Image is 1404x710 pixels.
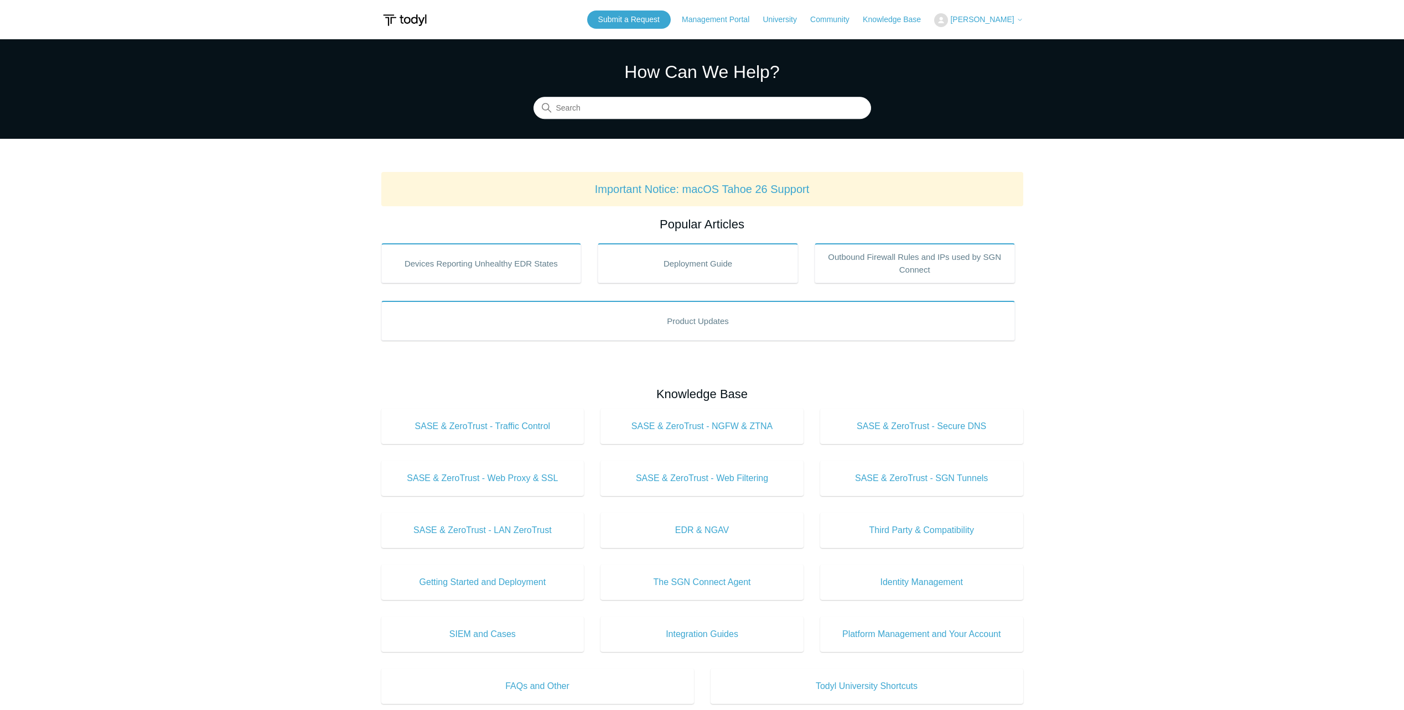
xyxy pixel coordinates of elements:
[617,628,787,641] span: Integration Guides
[381,617,584,652] a: SIEM and Cases
[398,680,677,693] span: FAQs and Other
[837,576,1007,589] span: Identity Management
[398,472,568,485] span: SASE & ZeroTrust - Web Proxy & SSL
[763,14,807,25] a: University
[381,669,694,704] a: FAQs and Other
[381,215,1023,233] h2: Popular Articles
[381,461,584,496] a: SASE & ZeroTrust - Web Proxy & SSL
[381,243,582,283] a: Devices Reporting Unhealthy EDR States
[617,420,787,433] span: SASE & ZeroTrust - NGFW & ZTNA
[600,461,804,496] a: SASE & ZeroTrust - Web Filtering
[381,565,584,600] a: Getting Started and Deployment
[617,524,787,537] span: EDR & NGAV
[381,385,1023,403] h2: Knowledge Base
[381,513,584,548] a: SASE & ZeroTrust - LAN ZeroTrust
[863,14,932,25] a: Knowledge Base
[587,11,671,29] a: Submit a Request
[381,10,428,30] img: Todyl Support Center Help Center home page
[820,565,1023,600] a: Identity Management
[533,97,871,119] input: Search
[595,183,810,195] a: Important Notice: macOS Tahoe 26 Support
[600,617,804,652] a: Integration Guides
[381,409,584,444] a: SASE & ZeroTrust - Traffic Control
[934,13,1023,27] button: [PERSON_NAME]
[950,15,1014,24] span: [PERSON_NAME]
[600,513,804,548] a: EDR & NGAV
[398,524,568,537] span: SASE & ZeroTrust - LAN ZeroTrust
[837,524,1007,537] span: Third Party & Compatibility
[617,576,787,589] span: The SGN Connect Agent
[837,420,1007,433] span: SASE & ZeroTrust - Secure DNS
[815,243,1015,283] a: Outbound Firewall Rules and IPs used by SGN Connect
[711,669,1023,704] a: Todyl University Shortcuts
[810,14,861,25] a: Community
[617,472,787,485] span: SASE & ZeroTrust - Web Filtering
[820,513,1023,548] a: Third Party & Compatibility
[682,14,760,25] a: Management Portal
[727,680,1007,693] span: Todyl University Shortcuts
[820,617,1023,652] a: Platform Management and Your Account
[533,59,871,85] h1: How Can We Help?
[600,565,804,600] a: The SGN Connect Agent
[600,409,804,444] a: SASE & ZeroTrust - NGFW & ZTNA
[398,628,568,641] span: SIEM and Cases
[820,409,1023,444] a: SASE & ZeroTrust - Secure DNS
[381,301,1015,341] a: Product Updates
[398,576,568,589] span: Getting Started and Deployment
[598,243,798,283] a: Deployment Guide
[398,420,568,433] span: SASE & ZeroTrust - Traffic Control
[837,628,1007,641] span: Platform Management and Your Account
[837,472,1007,485] span: SASE & ZeroTrust - SGN Tunnels
[820,461,1023,496] a: SASE & ZeroTrust - SGN Tunnels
